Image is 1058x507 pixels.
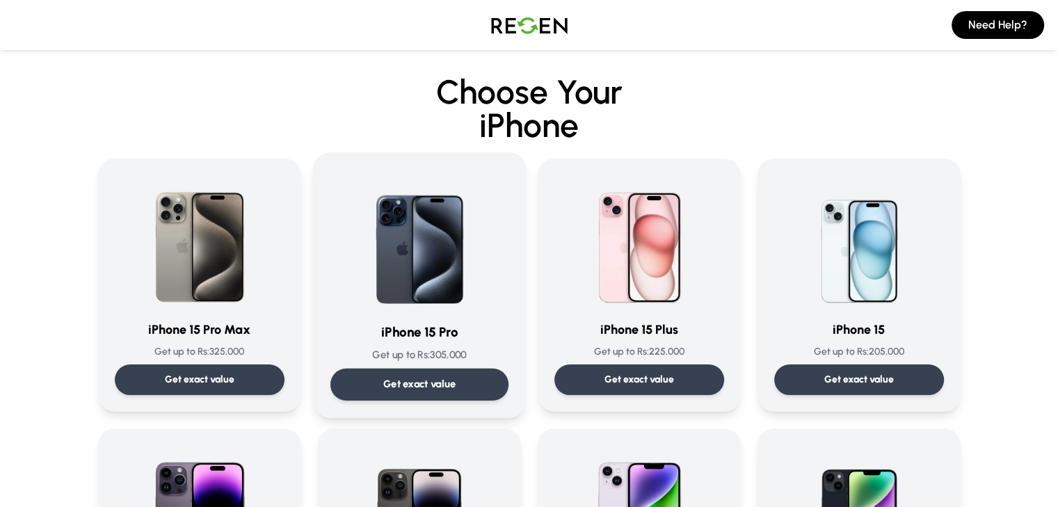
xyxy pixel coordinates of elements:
[436,72,623,112] span: Choose Your
[824,373,894,387] p: Get exact value
[554,345,724,359] p: Get up to Rs: 225,000
[604,373,674,387] p: Get exact value
[383,377,456,392] p: Get exact value
[98,108,961,142] span: iPhone
[115,345,284,359] p: Get up to Rs: 325,000
[952,11,1044,39] button: Need Help?
[133,175,266,309] img: iPhone 15 Pro Max
[330,322,508,342] h3: iPhone 15 Pro
[792,175,926,309] img: iPhone 15
[774,320,944,339] h3: iPhone 15
[115,320,284,339] h3: iPhone 15 Pro Max
[554,320,724,339] h3: iPhone 15 Plus
[330,348,508,362] p: Get up to Rs: 305,000
[572,175,706,309] img: iPhone 15 Plus
[349,170,490,310] img: iPhone 15 Pro
[774,345,944,359] p: Get up to Rs: 205,000
[481,6,578,45] img: Logo
[165,373,234,387] p: Get exact value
